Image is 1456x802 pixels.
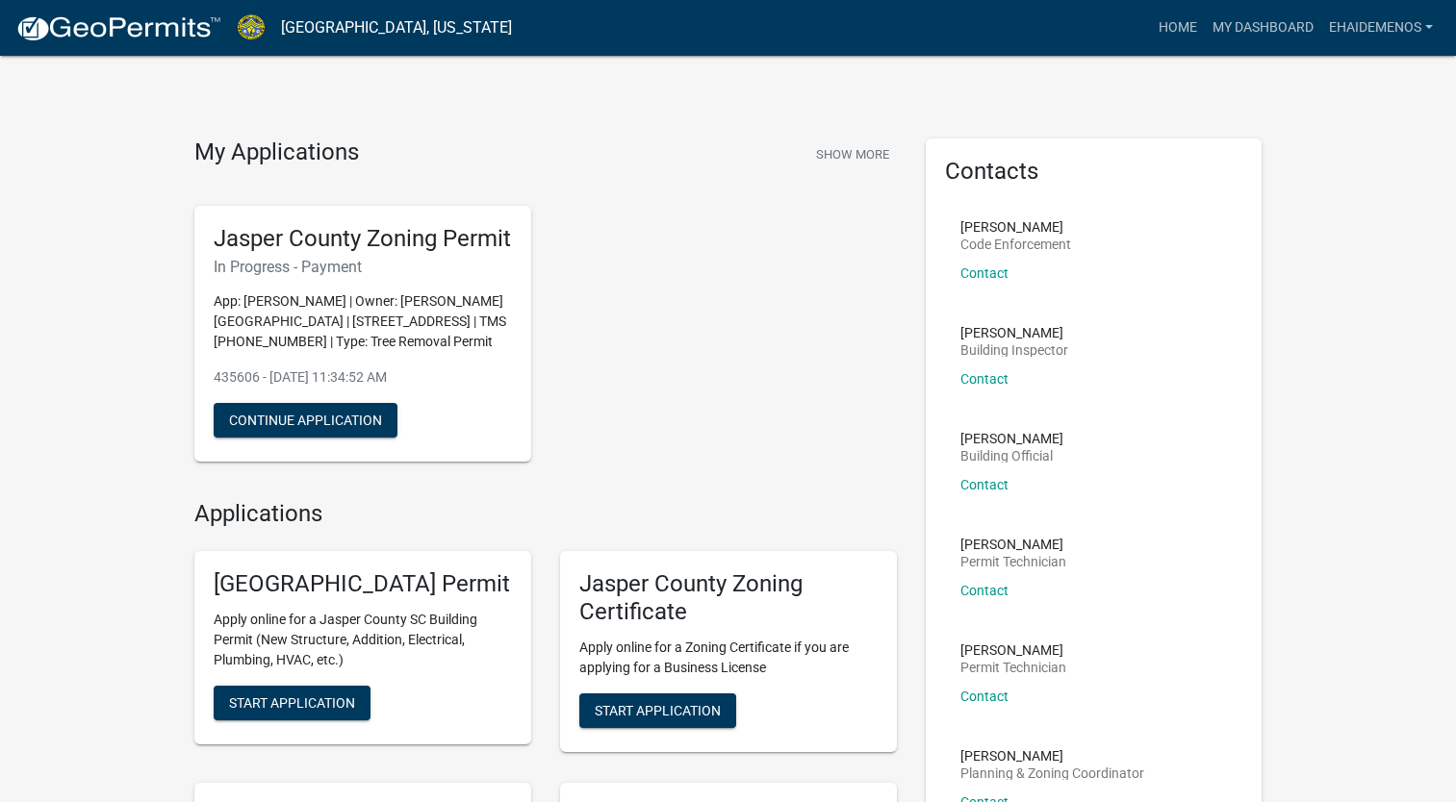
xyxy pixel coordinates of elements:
a: Ehaidemenos [1321,10,1441,46]
p: Building Official [960,449,1063,463]
p: Planning & Zoning Coordinator [960,766,1144,780]
p: [PERSON_NAME] [960,538,1066,551]
a: Contact [960,689,1009,704]
a: Contact [960,583,1009,598]
h5: Contacts [945,158,1243,186]
p: Permit Technician [960,661,1066,674]
button: Start Application [214,686,370,720]
p: Permit Technician [960,555,1066,568]
p: [PERSON_NAME] [960,749,1144,763]
a: Contact [960,371,1009,387]
button: Start Application [579,693,736,728]
img: Jasper County, South Carolina [237,14,266,40]
h4: Applications [194,500,897,528]
h4: My Applications [194,138,359,167]
span: Start Application [229,695,355,711]
a: [GEOGRAPHIC_DATA], [US_STATE] [281,12,512,44]
p: Code Enforcement [960,238,1071,251]
button: Continue Application [214,403,397,438]
p: App: [PERSON_NAME] | Owner: [PERSON_NAME][GEOGRAPHIC_DATA] | [STREET_ADDRESS] | TMS [PHONE_NUMBER... [214,291,512,352]
a: My Dashboard [1205,10,1321,46]
a: Home [1151,10,1205,46]
a: Contact [960,265,1009,281]
span: Start Application [595,702,721,717]
p: Apply online for a Jasper County SC Building Permit (New Structure, Addition, Electrical, Plumbin... [214,610,512,670]
p: [PERSON_NAME] [960,326,1068,339]
p: [PERSON_NAME] [960,432,1063,445]
h5: [GEOGRAPHIC_DATA] Permit [214,570,512,598]
button: Show More [808,138,897,170]
p: Building Inspector [960,343,1068,357]
p: Apply online for a Zoning Certificate if you are applying for a Business License [579,638,878,678]
a: Contact [960,477,1009,492]
p: [PERSON_NAME] [960,220,1071,234]
h6: In Progress - Payment [214,258,512,276]
h5: Jasper County Zoning Certificate [579,570,878,626]
p: [PERSON_NAME] [960,643,1066,657]
h5: Jasper County Zoning Permit [214,225,512,253]
p: 435606 - [DATE] 11:34:52 AM [214,367,512,388]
